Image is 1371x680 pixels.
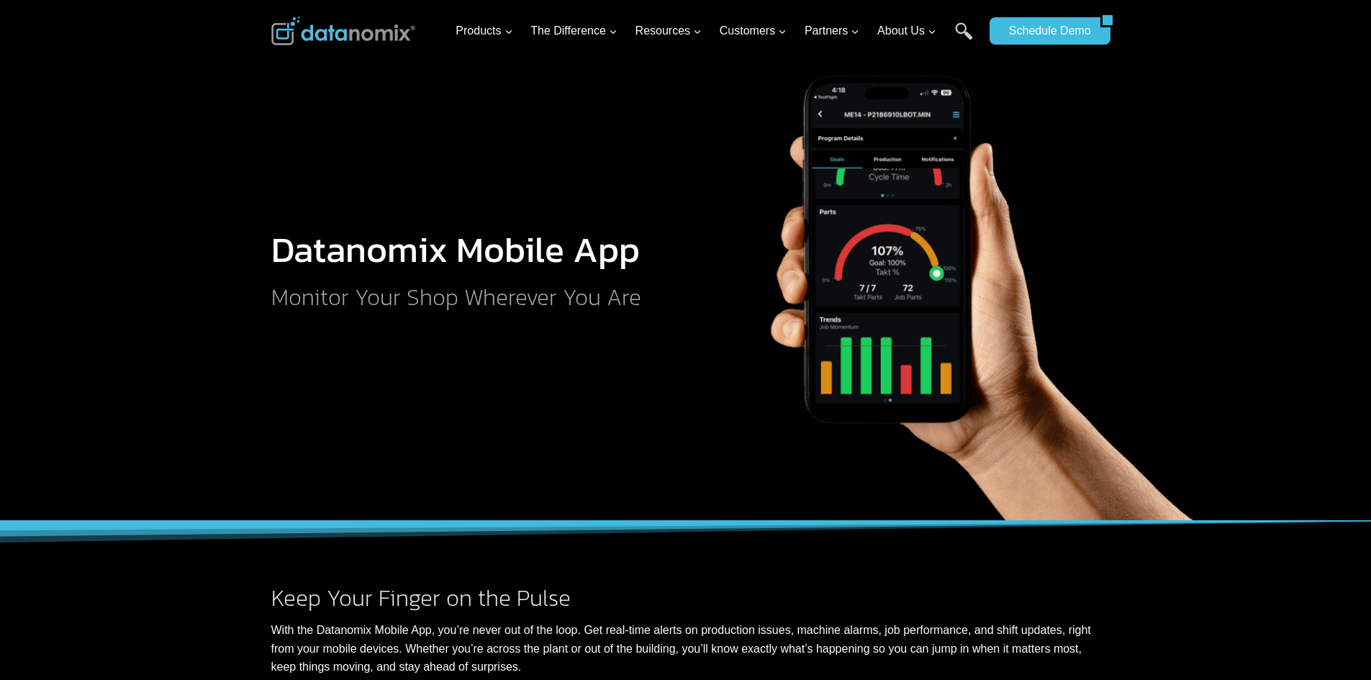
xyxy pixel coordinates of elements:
img: Datanomix [271,17,415,45]
span: Products [456,22,512,40]
span: The Difference [530,22,617,40]
span: Customers [720,22,787,40]
h2: Monitor Your Shop Wherever You Are [271,286,653,309]
span: Resources [635,22,702,40]
a: Search [955,22,973,55]
span: Partners [805,22,859,40]
a: Schedule Demo [990,17,1100,45]
span: About Us [877,22,936,40]
h1: Datanomix Mobile App [271,232,653,268]
p: With the Datanomix Mobile App, you’re never out of the loop. Get real-time alerts on production i... [271,621,1100,676]
h2: Keep Your Finger on the Pulse [271,586,1100,609]
nav: Primary Navigation [450,8,982,55]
